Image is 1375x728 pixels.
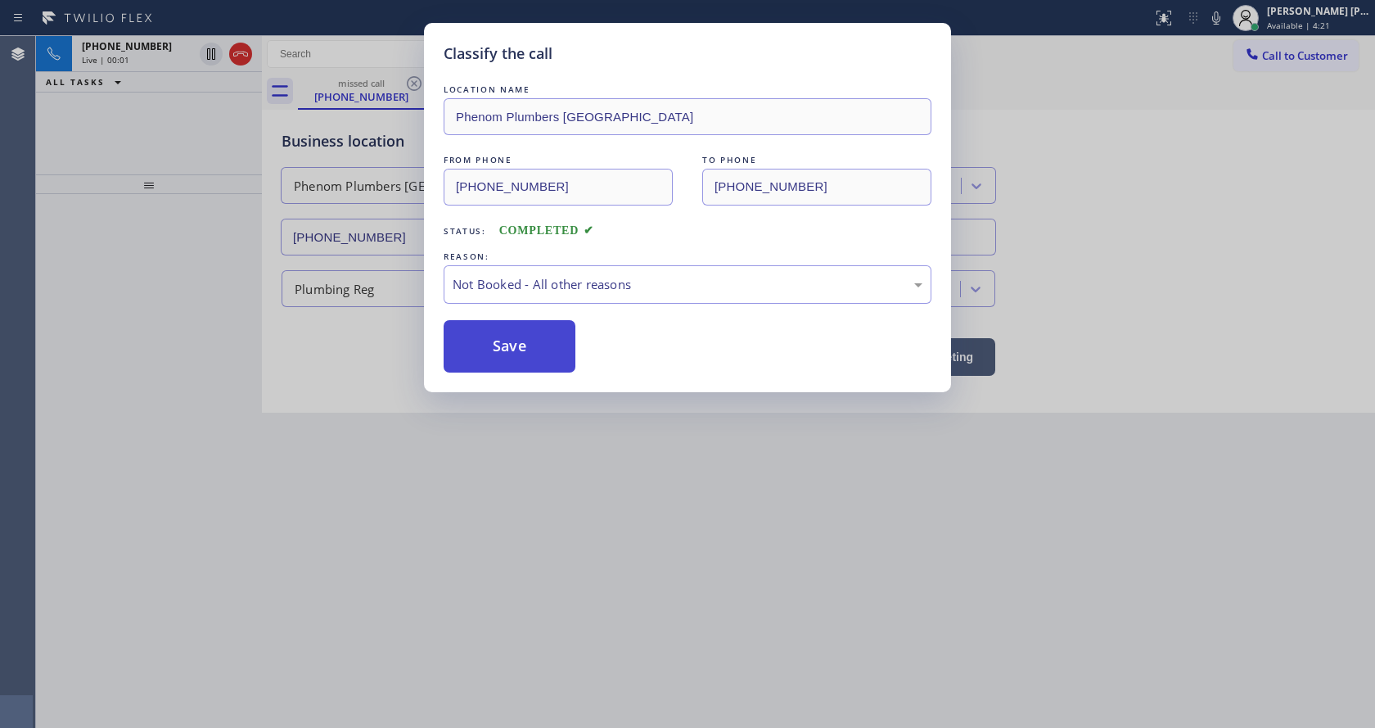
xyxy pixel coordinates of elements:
h5: Classify the call [444,43,552,65]
input: From phone [444,169,673,206]
button: Save [444,320,575,373]
div: FROM PHONE [444,151,673,169]
div: REASON: [444,248,931,265]
span: COMPLETED [499,224,594,237]
div: LOCATION NAME [444,81,931,98]
span: Status: [444,225,486,237]
input: To phone [702,169,931,206]
div: Not Booked - All other reasons [453,275,922,294]
div: TO PHONE [702,151,931,169]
